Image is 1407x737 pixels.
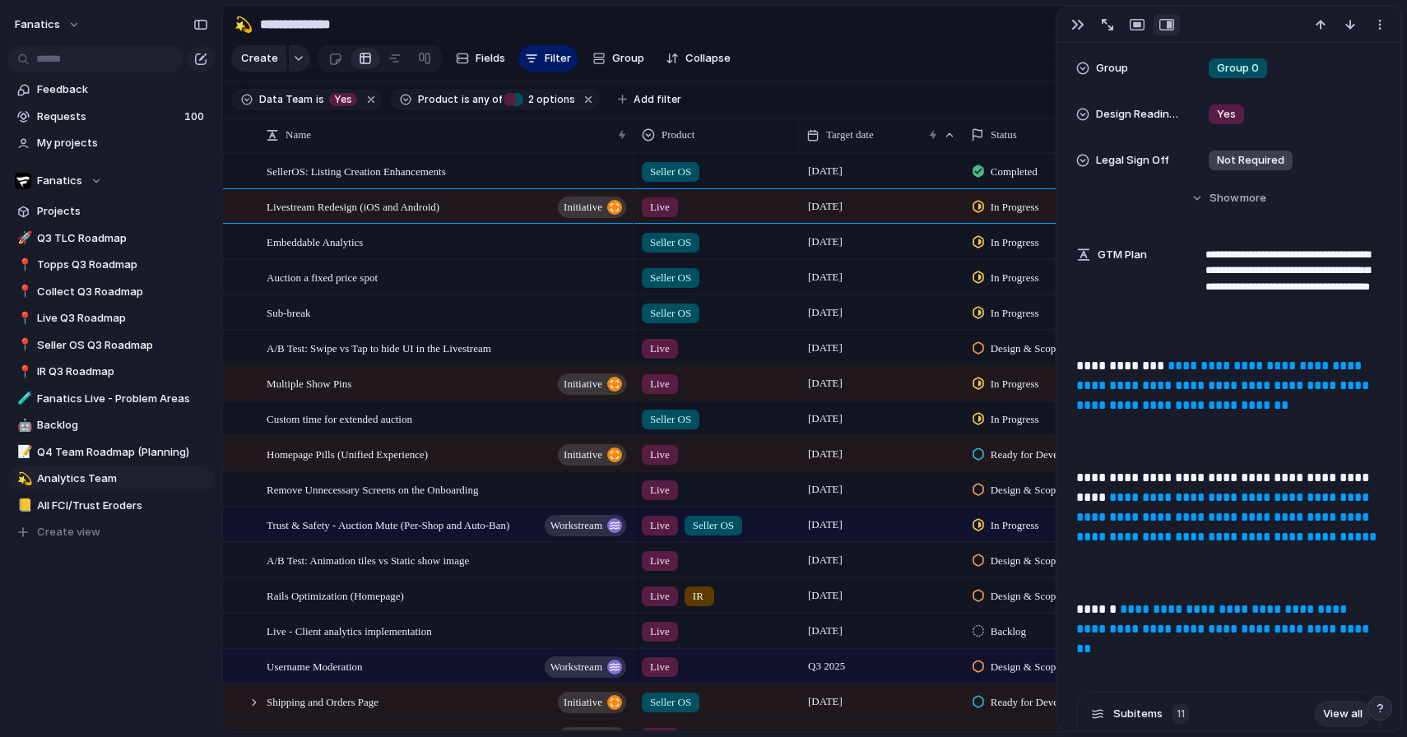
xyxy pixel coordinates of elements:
span: Live [650,376,670,392]
button: workstream [545,515,626,536]
button: 📍 [15,337,31,354]
span: Embeddable Analytics [267,232,363,251]
span: Live [650,588,670,605]
button: Yes [326,90,360,109]
span: Group [1096,60,1128,76]
span: Not Required [1217,152,1284,169]
div: 🤖 [17,416,29,435]
div: 💫 [234,13,253,35]
button: Group [584,45,652,72]
span: GTM Plan [1098,247,1147,263]
span: [DATE] [804,692,847,712]
span: workstream [550,656,602,679]
span: initiative [564,691,602,714]
button: Add filter [608,88,691,111]
button: Create [231,45,286,72]
a: 🚀Q3 TLC Roadmap [8,226,214,251]
button: Create view [8,520,214,545]
span: A/B Test: Swipe vs Tap to hide UI in the Livestream [267,338,491,357]
a: View all [1314,701,1372,727]
button: Filter [518,45,578,72]
span: more [1240,190,1266,206]
div: 📍 [17,282,29,301]
span: Live - Client analytics implementation [267,621,432,640]
span: Live [650,482,670,498]
span: Remove Unnecessary Screens on the Onboarding [267,480,478,498]
a: 📍Seller OS Q3 Roadmap [8,333,214,358]
span: [DATE] [804,515,847,535]
span: initiative [564,373,602,396]
span: initiative [564,196,602,219]
div: 🚀 [17,229,29,248]
button: 🚀 [15,230,31,247]
span: Design & Scoping [991,553,1070,569]
button: Fields [449,45,512,72]
a: My projects [8,131,214,155]
span: Trust & Safety - Auction Mute (Per-Shop and Auto-Ban) [267,515,509,534]
span: Projects [37,203,208,220]
div: 📍 [17,336,29,355]
button: fanatics [7,12,89,38]
span: Live [650,341,670,357]
span: My projects [37,135,208,151]
span: Create [241,50,278,67]
span: Rails Optimization (Homepage) [267,586,404,605]
span: Seller OS [650,694,691,711]
span: Design Readiness [1096,106,1182,123]
span: Yes [1217,106,1236,123]
button: Collapse [659,45,737,72]
span: Group [612,50,644,67]
div: 💫Analytics Team [8,466,214,491]
span: Group 0 [1217,60,1259,76]
span: IR Q3 Roadmap [37,364,208,380]
span: IR [693,588,703,605]
span: Backlog [991,623,1026,640]
span: Fanatics [37,173,82,189]
span: Design & Scoping [991,482,1070,498]
span: Livestream Redesign (iOS and Android) [267,197,439,216]
span: is [462,92,470,107]
span: [DATE] [804,409,847,429]
span: [DATE] [804,550,847,570]
span: All FCI/Trust Eroders [37,498,208,514]
span: Seller OS [650,234,691,251]
a: 📍Live Q3 Roadmap [8,306,214,331]
span: [DATE] [804,444,847,464]
div: 📍 [17,363,29,382]
button: 2 options [504,90,578,109]
span: Custom time for extended auction [267,409,412,428]
span: Feedback [37,81,208,98]
span: Seller OS [650,411,691,428]
span: [DATE] [804,197,847,216]
span: Ready for Development [991,447,1094,463]
span: Backlog [37,417,208,433]
span: [DATE] [804,480,847,499]
span: Subitems [1113,706,1163,722]
button: 📍 [15,310,31,327]
a: 🧪Fanatics Live - Problem Areas [8,387,214,411]
button: initiative [558,692,626,713]
div: 📝 [17,443,29,461]
span: A/B Test: Animation tiles vs Static show image [267,550,469,569]
span: Q3 2025 [804,656,849,676]
span: Live [650,659,670,675]
a: 🤖Backlog [8,413,214,438]
span: 100 [184,109,207,125]
div: 📍 [17,309,29,328]
div: 📒 [17,496,29,515]
span: [DATE] [804,586,847,605]
button: Showmore [1076,183,1381,213]
span: In Progress [991,305,1039,322]
button: 🧪 [15,391,31,407]
span: Multiple Show Pins [267,373,351,392]
span: Q3 TLC Roadmap [37,230,208,247]
span: initiative [564,443,602,466]
a: 📝Q4 Team Roadmap (Planning) [8,440,214,465]
span: In Progress [991,376,1039,392]
div: 🧪 [17,389,29,408]
span: Live [650,199,670,216]
button: isany of [458,90,505,109]
span: Requests [37,109,179,125]
span: Live [650,553,670,569]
